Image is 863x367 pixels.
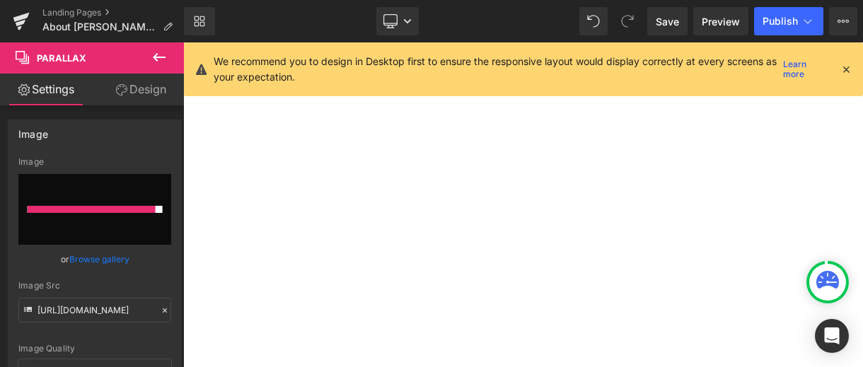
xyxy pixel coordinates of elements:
a: Learn more [777,61,829,78]
input: Link [18,298,171,322]
span: Publish [763,16,798,27]
div: Image [18,157,171,167]
div: Image Quality [18,344,171,354]
span: Save [656,14,679,29]
p: We recommend you to design in Desktop first to ensure the responsive layout would display correct... [214,54,777,85]
span: Parallax [37,52,86,64]
a: Browse gallery [69,247,129,272]
div: Image [18,120,48,140]
button: Publish [754,7,823,35]
span: About [PERSON_NAME] London Opticians | Independent Opticians in [GEOGRAPHIC_DATA] [42,21,157,33]
button: More [829,7,857,35]
div: Image Src [18,281,171,291]
button: Undo [579,7,608,35]
a: Landing Pages [42,7,184,18]
div: or [18,252,171,267]
span: Preview [702,14,740,29]
a: New Library [184,7,215,35]
a: Preview [693,7,748,35]
div: Open Intercom Messenger [815,319,849,353]
a: Design [95,74,187,105]
button: Redo [613,7,642,35]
